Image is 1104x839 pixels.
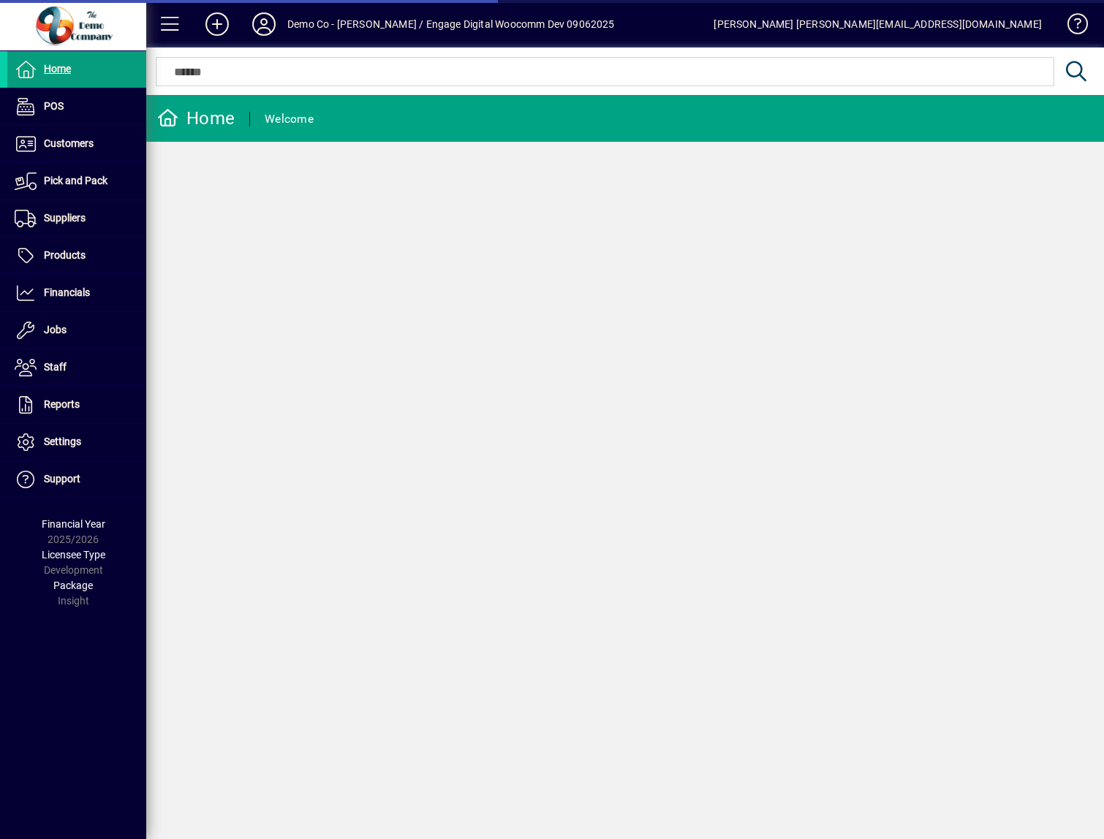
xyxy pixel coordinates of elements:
[7,424,146,460] a: Settings
[194,11,241,37] button: Add
[44,286,90,298] span: Financials
[7,126,146,162] a: Customers
[287,12,615,36] div: Demo Co - [PERSON_NAME] / Engage Digital Woocomm Dev 09062025
[44,436,81,447] span: Settings
[44,473,80,485] span: Support
[1056,3,1086,50] a: Knowledge Base
[265,107,314,131] div: Welcome
[7,163,146,200] a: Pick and Pack
[44,249,86,261] span: Products
[241,11,287,37] button: Profile
[7,312,146,349] a: Jobs
[44,63,71,75] span: Home
[7,387,146,423] a: Reports
[7,238,146,274] a: Products
[7,200,146,237] a: Suppliers
[7,88,146,125] a: POS
[44,175,107,186] span: Pick and Pack
[7,461,146,498] a: Support
[714,12,1042,36] div: [PERSON_NAME] [PERSON_NAME][EMAIL_ADDRESS][DOMAIN_NAME]
[42,549,105,561] span: Licensee Type
[7,275,146,311] a: Financials
[157,107,235,130] div: Home
[44,212,86,224] span: Suppliers
[44,361,67,373] span: Staff
[44,137,94,149] span: Customers
[44,324,67,335] span: Jobs
[44,100,64,112] span: POS
[7,349,146,386] a: Staff
[44,398,80,410] span: Reports
[42,518,105,530] span: Financial Year
[53,580,93,591] span: Package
